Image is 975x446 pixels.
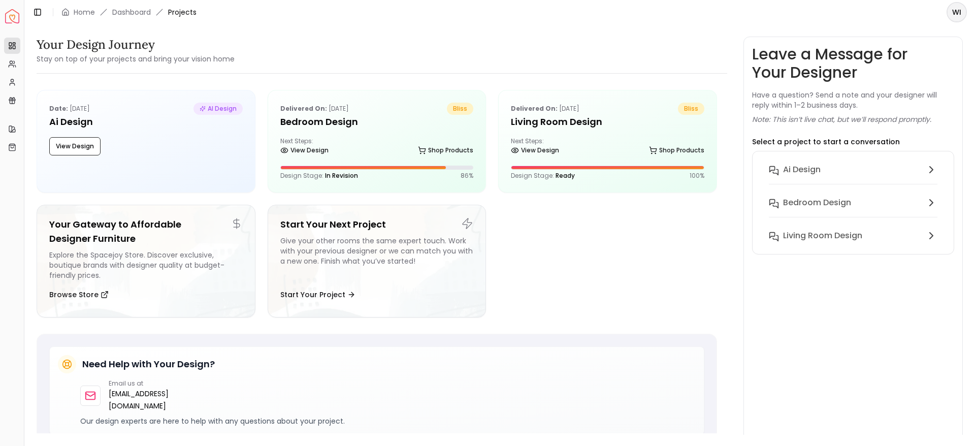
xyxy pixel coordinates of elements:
p: Email us at [109,379,222,388]
div: Next Steps: [280,137,474,157]
span: bliss [447,103,473,115]
a: Your Gateway to Affordable Designer FurnitureExplore the Spacejoy Store. Discover exclusive, bout... [37,205,255,317]
a: Spacejoy [5,9,19,23]
span: In Revision [325,171,358,180]
span: bliss [678,103,704,115]
p: Have a question? Send a note and your designer will reply within 1–2 business days. [752,90,954,110]
button: View Design [49,137,101,155]
button: Ai Design [761,160,946,193]
h5: Your Gateway to Affordable Designer Furniture [49,217,243,246]
span: AI Design [193,103,243,115]
a: View Design [511,143,559,157]
h3: Your Design Journey [37,37,235,53]
h5: Bedroom design [280,115,474,129]
b: Delivered on: [511,104,558,113]
a: View Design [280,143,329,157]
button: Browse Store [49,284,109,305]
h6: Living Room Design [783,230,862,242]
a: Home [74,7,95,17]
h5: Need Help with Your Design? [82,357,215,371]
h6: Ai Design [783,164,821,176]
p: Design Stage: [280,172,358,180]
div: Give your other rooms the same expert touch. Work with your previous designer or we can match you... [280,236,474,280]
button: Living Room Design [761,226,946,246]
b: Date: [49,104,68,113]
p: [DATE] [511,103,579,115]
b: Delivered on: [280,104,327,113]
small: Stay on top of your projects and bring your vision home [37,54,235,64]
span: Projects [168,7,197,17]
button: Bedroom design [761,193,946,226]
h5: Ai Design [49,115,243,129]
p: [DATE] [280,103,349,115]
a: Dashboard [112,7,151,17]
a: Shop Products [418,143,473,157]
button: WI [947,2,967,22]
h5: Living Room Design [511,115,704,129]
span: Ready [556,171,575,180]
h6: Bedroom design [783,197,851,209]
p: Our design experts are here to help with any questions about your project. [80,416,696,426]
span: WI [948,3,966,21]
h3: Leave a Message for Your Designer [752,45,954,82]
div: Explore the Spacejoy Store. Discover exclusive, boutique brands with designer quality at budget-f... [49,250,243,280]
a: [EMAIL_ADDRESS][DOMAIN_NAME] [109,388,222,412]
h5: Start Your Next Project [280,217,474,232]
a: Shop Products [649,143,704,157]
p: Design Stage: [511,172,575,180]
div: Next Steps: [511,137,704,157]
a: Start Your Next ProjectGive your other rooms the same expert touch. Work with your previous desig... [268,205,486,317]
p: 100 % [690,172,704,180]
button: Start Your Project [280,284,355,305]
nav: breadcrumb [61,7,197,17]
p: 86 % [461,172,473,180]
p: [DATE] [49,103,90,115]
p: Note: This isn’t live chat, but we’ll respond promptly. [752,114,931,124]
img: Spacejoy Logo [5,9,19,23]
p: Select a project to start a conversation [752,137,900,147]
